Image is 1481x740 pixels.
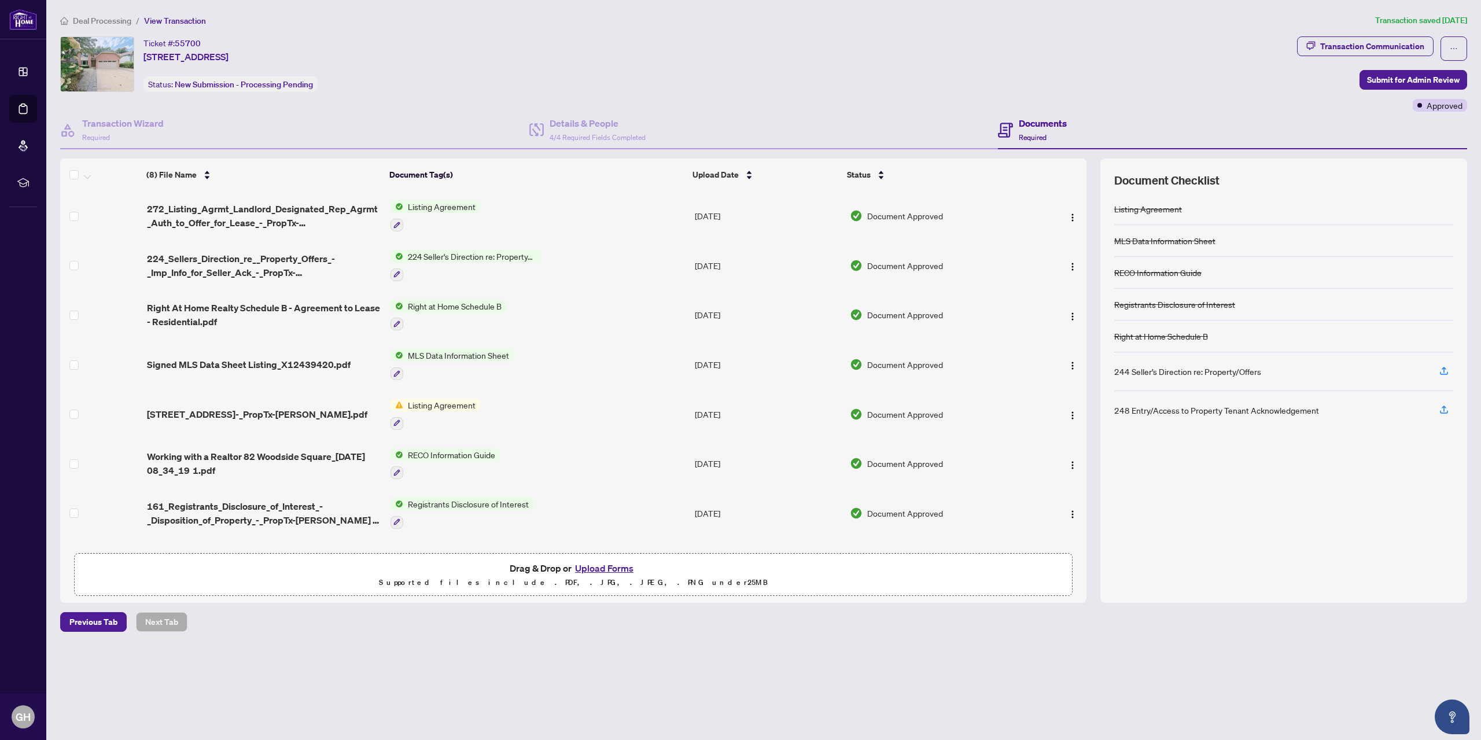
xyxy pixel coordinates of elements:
[136,14,139,27] li: /
[867,457,943,470] span: Document Approved
[390,250,540,281] button: Status Icon224 Seller's Direction re: Property/Offers - Important Information for Seller Acknowle...
[60,17,68,25] span: home
[1068,312,1077,321] img: Logo
[692,168,739,181] span: Upload Date
[385,159,688,191] th: Document Tag(s)
[82,116,164,130] h4: Transaction Wizard
[867,308,943,321] span: Document Approved
[1063,207,1082,225] button: Logo
[867,408,943,421] span: Document Approved
[842,159,1030,191] th: Status
[1114,404,1319,417] div: 248 Entry/Access to Property Tenant Acknowledgement
[390,399,403,411] img: Status Icon
[690,340,845,389] td: [DATE]
[1063,504,1082,522] button: Logo
[690,241,845,290] td: [DATE]
[690,290,845,340] td: [DATE]
[390,200,480,231] button: Status IconListing Agreement
[1019,116,1067,130] h4: Documents
[75,554,1072,597] span: Drag & Drop orUpload FormsSupported files include .PDF, .JPG, .JPEG, .PNG under25MB
[403,349,514,362] span: MLS Data Information Sheet
[1450,45,1458,53] span: ellipsis
[143,50,229,64] span: [STREET_ADDRESS]
[403,200,480,213] span: Listing Agreement
[390,300,403,312] img: Status Icon
[1068,262,1077,271] img: Logo
[390,399,480,430] button: Status IconListing Agreement
[403,448,500,461] span: RECO Information Guide
[146,168,197,181] span: (8) File Name
[390,448,500,480] button: Status IconRECO Information Guide
[850,408,863,421] img: Document Status
[1114,172,1220,189] span: Document Checklist
[1360,70,1467,90] button: Submit for Admin Review
[550,133,646,142] span: 4/4 Required Fields Completed
[1114,203,1182,215] div: Listing Agreement
[1068,510,1077,519] img: Logo
[143,36,201,50] div: Ticket #:
[61,37,134,91] img: IMG-X12439420_1.jpg
[850,308,863,321] img: Document Status
[82,133,110,142] span: Required
[847,168,871,181] span: Status
[147,301,381,329] span: Right At Home Realty Schedule B - Agreement to Lease - Residential.pdf
[1068,213,1077,222] img: Logo
[390,547,403,560] img: Status Icon
[403,498,533,510] span: Registrants Disclosure of Interest
[1114,266,1202,279] div: RECO Information Guide
[690,439,845,489] td: [DATE]
[175,79,313,90] span: New Submission - Processing Pending
[1114,365,1261,378] div: 244 Seller’s Direction re: Property/Offers
[1297,36,1434,56] button: Transaction Communication
[9,9,37,30] img: logo
[403,300,506,312] span: Right at Home Schedule B
[147,450,381,477] span: Working with a Realtor 82 Woodside Square_[DATE] 08_34_19 1.pdf
[147,252,381,279] span: 224_Sellers_Direction_re__Property_Offers_-_Imp_Info_for_Seller_Ack_-_PropTx-[PERSON_NAME].pdf
[69,613,117,631] span: Previous Tab
[850,457,863,470] img: Document Status
[390,498,403,510] img: Status Icon
[867,209,943,222] span: Document Approved
[147,499,381,527] span: 161_Registrants_Disclosure_of_Interest_-_Disposition_of_Property_-_PropTx-[PERSON_NAME] 2 EXECUTE...
[403,399,480,411] span: Listing Agreement
[390,547,463,579] button: Status IconMLS Print Out
[1375,14,1467,27] article: Transaction saved [DATE]
[1068,411,1077,420] img: Logo
[1320,37,1424,56] div: Transaction Communication
[403,547,463,560] span: MLS Print Out
[867,507,943,520] span: Document Approved
[175,38,201,49] span: 55700
[390,300,506,331] button: Status IconRight at Home Schedule B
[690,389,845,439] td: [DATE]
[1063,305,1082,324] button: Logo
[73,16,131,26] span: Deal Processing
[688,159,842,191] th: Upload Date
[1367,71,1460,89] span: Submit for Admin Review
[1114,234,1215,247] div: MLS Data Information Sheet
[1435,699,1469,734] button: Open asap
[390,250,403,263] img: Status Icon
[147,358,351,371] span: Signed MLS Data Sheet Listing_X12439420.pdf
[550,116,646,130] h4: Details & People
[143,76,318,92] div: Status:
[16,709,31,725] span: GH
[82,576,1065,590] p: Supported files include .PDF, .JPG, .JPEG, .PNG under 25 MB
[1063,256,1082,275] button: Logo
[390,498,533,529] button: Status IconRegistrants Disclosure of Interest
[147,407,367,421] span: [STREET_ADDRESS]-_PropTx-[PERSON_NAME].pdf
[144,16,206,26] span: View Transaction
[390,200,403,213] img: Status Icon
[850,507,863,520] img: Document Status
[1068,361,1077,370] img: Logo
[867,259,943,272] span: Document Approved
[690,191,845,241] td: [DATE]
[690,488,845,538] td: [DATE]
[403,250,540,263] span: 224 Seller's Direction re: Property/Offers - Important Information for Seller Acknowledgement
[136,612,187,632] button: Next Tab
[1063,454,1082,473] button: Logo
[1427,99,1462,112] span: Approved
[850,358,863,371] img: Document Status
[1068,461,1077,470] img: Logo
[390,448,403,461] img: Status Icon
[1063,405,1082,424] button: Logo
